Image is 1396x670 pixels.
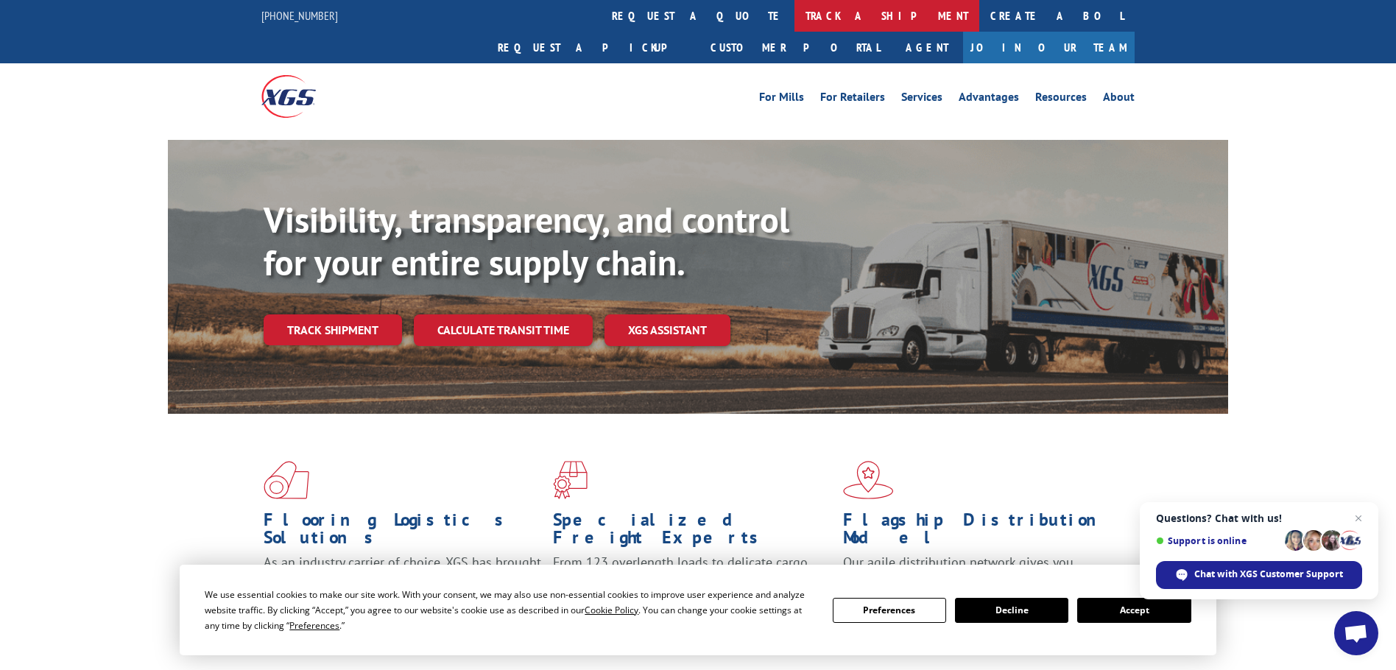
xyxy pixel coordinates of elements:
a: Resources [1035,91,1087,107]
span: Cookie Policy [585,604,638,616]
a: Agent [891,32,963,63]
span: Questions? Chat with us! [1156,512,1362,524]
a: Calculate transit time [414,314,593,346]
a: XGS ASSISTANT [604,314,730,346]
p: From 123 overlength loads to delicate cargo, our experienced staff knows the best way to move you... [553,554,831,619]
a: Services [901,91,942,107]
span: Chat with XGS Customer Support [1194,568,1343,581]
h1: Flooring Logistics Solutions [264,511,542,554]
h1: Specialized Freight Experts [553,511,831,554]
a: Join Our Team [963,32,1135,63]
button: Preferences [833,598,946,623]
button: Decline [955,598,1068,623]
span: Our agile distribution network gives you nationwide inventory management on demand. [843,554,1114,588]
div: Chat with XGS Customer Support [1156,561,1362,589]
a: [PHONE_NUMBER] [261,8,338,23]
div: We use essential cookies to make our site work. With your consent, we may also use non-essential ... [205,587,814,633]
img: xgs-icon-focused-on-flooring-red [553,461,588,499]
a: For Mills [759,91,804,107]
a: For Retailers [820,91,885,107]
div: Cookie Consent Prompt [180,565,1216,655]
a: Track shipment [264,314,402,345]
h1: Flagship Distribution Model [843,511,1121,554]
span: Close chat [1350,509,1367,527]
a: Customer Portal [699,32,891,63]
a: Advantages [959,91,1019,107]
span: Support is online [1156,535,1280,546]
button: Accept [1077,598,1191,623]
a: Request a pickup [487,32,699,63]
img: xgs-icon-total-supply-chain-intelligence-red [264,461,309,499]
a: About [1103,91,1135,107]
div: Open chat [1334,611,1378,655]
img: xgs-icon-flagship-distribution-model-red [843,461,894,499]
span: Preferences [289,619,339,632]
span: As an industry carrier of choice, XGS has brought innovation and dedication to flooring logistics... [264,554,541,606]
b: Visibility, transparency, and control for your entire supply chain. [264,197,789,285]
